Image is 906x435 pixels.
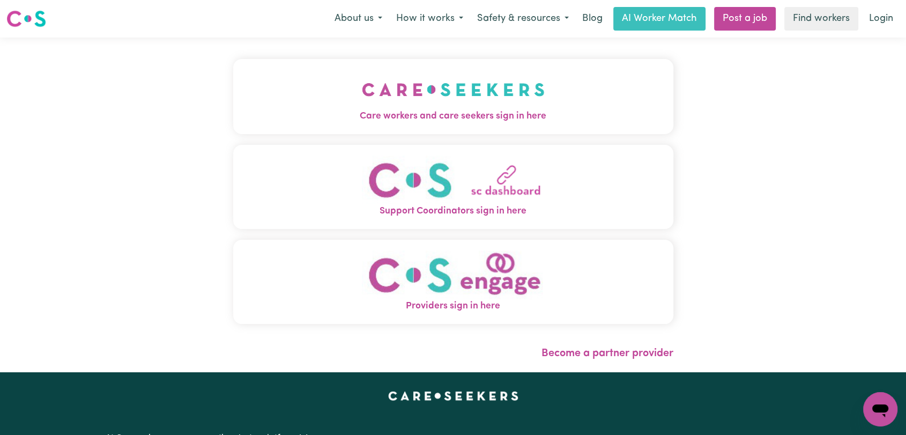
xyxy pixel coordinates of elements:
[541,348,673,359] a: Become a partner provider
[389,8,470,30] button: How it works
[328,8,389,30] button: About us
[233,145,673,229] button: Support Coordinators sign in here
[784,7,858,31] a: Find workers
[714,7,776,31] a: Post a job
[233,299,673,313] span: Providers sign in here
[863,7,900,31] a: Login
[6,6,46,31] a: Careseekers logo
[576,7,609,31] a: Blog
[233,204,673,218] span: Support Coordinators sign in here
[233,109,673,123] span: Care workers and care seekers sign in here
[233,59,673,134] button: Care workers and care seekers sign in here
[6,9,46,28] img: Careseekers logo
[388,392,518,400] a: Careseekers home page
[233,240,673,324] button: Providers sign in here
[613,7,706,31] a: AI Worker Match
[470,8,576,30] button: Safety & resources
[863,392,897,426] iframe: Button to launch messaging window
